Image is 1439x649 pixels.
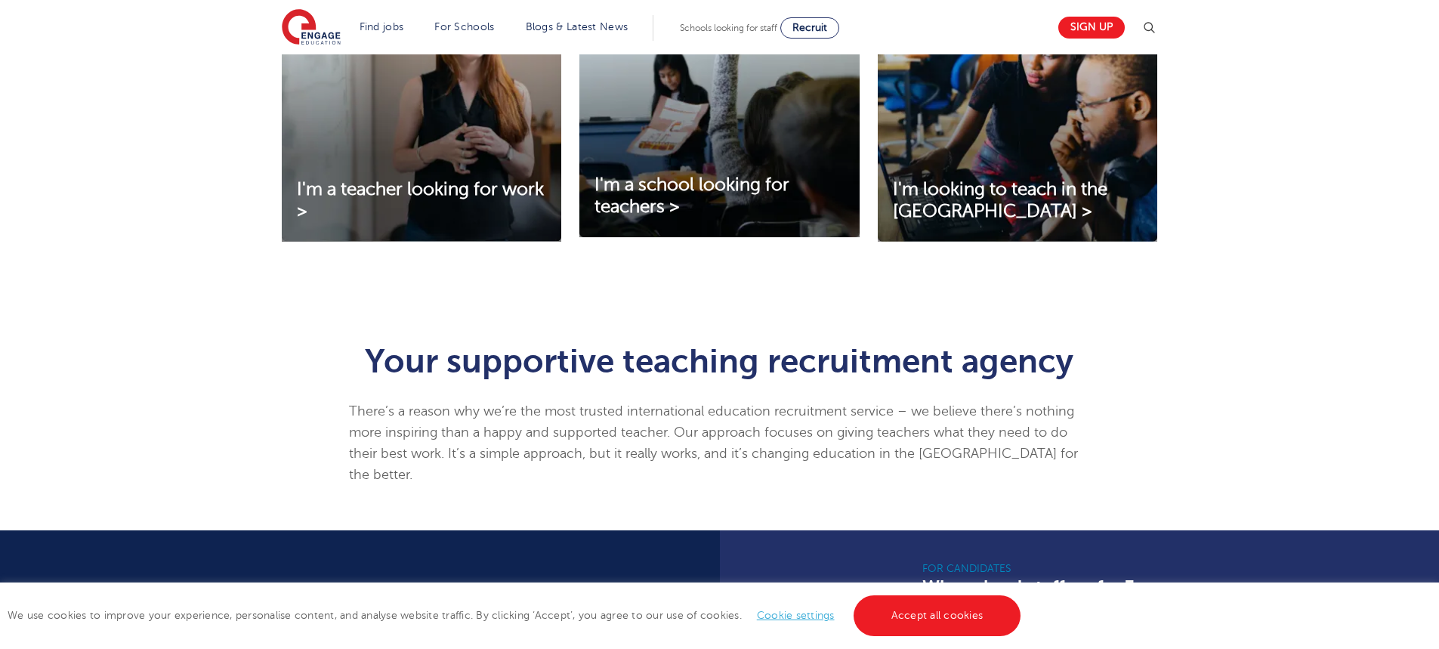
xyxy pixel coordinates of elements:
[757,610,835,621] a: Cookie settings
[780,17,839,39] a: Recruit
[594,175,789,217] span: I'm a school looking for teachers >
[878,179,1157,223] a: I'm looking to teach in the [GEOGRAPHIC_DATA] >
[349,403,1078,482] span: There’s a reason why we’re the most trusted international education recruitment service – we beli...
[792,22,827,33] span: Recruit
[282,179,561,223] a: I'm a teacher looking for work >
[297,179,544,221] span: I'm a teacher looking for work >
[922,576,1248,640] h3: Why school staff prefer Engage Education over other teaching agencies
[1058,17,1125,39] a: Sign up
[854,595,1021,636] a: Accept all cookies
[893,179,1107,221] span: I'm looking to teach in the [GEOGRAPHIC_DATA] >
[922,561,1248,576] h6: For Candidates
[680,23,777,33] span: Schools looking for staff
[282,9,341,47] img: Engage Education
[349,345,1090,378] h1: Your supportive teaching recruitment agency
[579,175,859,218] a: I'm a school looking for teachers >
[434,21,494,32] a: For Schools
[360,21,404,32] a: Find jobs
[8,610,1024,621] span: We use cookies to improve your experience, personalise content, and analyse website traffic. By c...
[526,21,628,32] a: Blogs & Latest News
